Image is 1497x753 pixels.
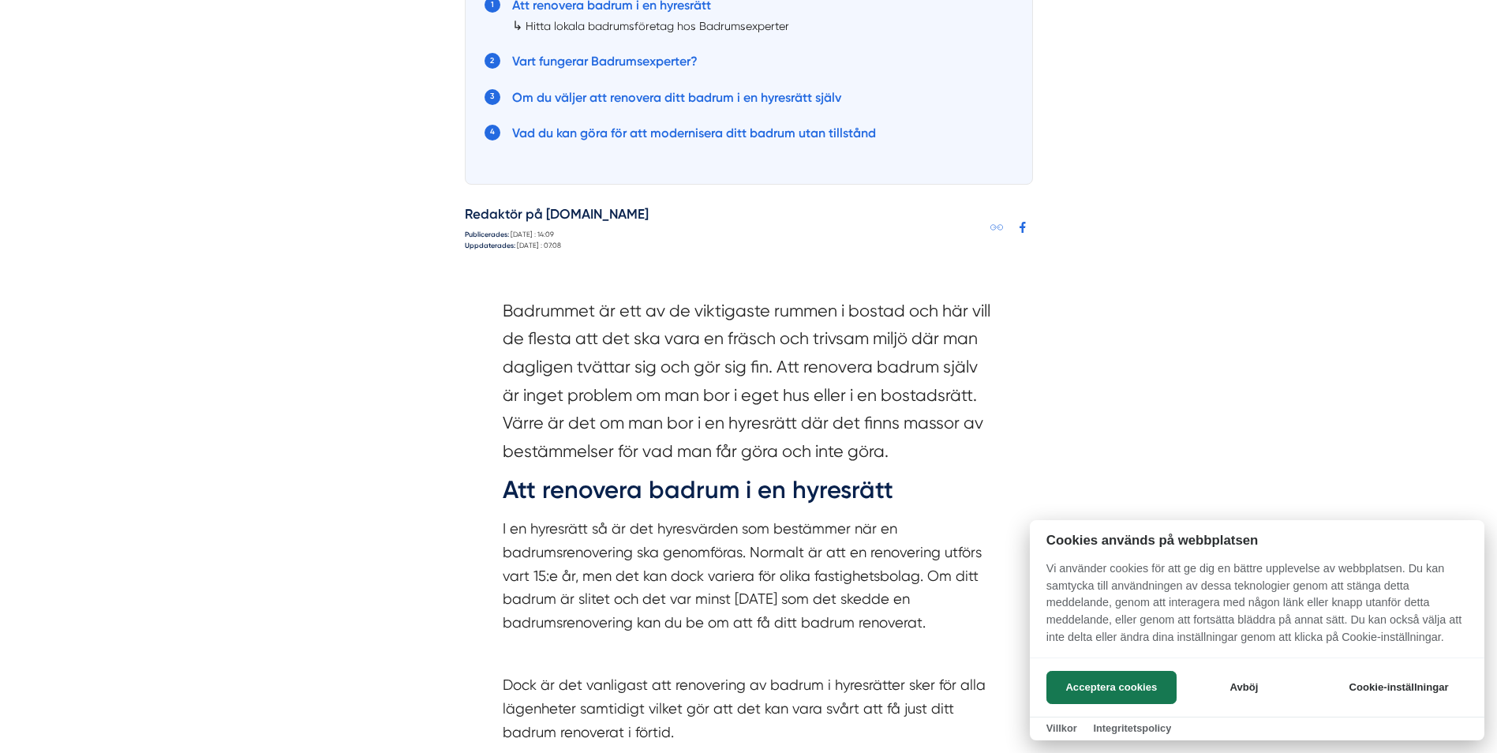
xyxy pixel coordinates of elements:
p: Vi använder cookies för att ge dig en bättre upplevelse av webbplatsen. Du kan samtycka till anvä... [1030,560,1484,657]
button: Avböj [1181,671,1307,704]
a: Integritetspolicy [1093,722,1171,734]
button: Acceptera cookies [1046,671,1177,704]
a: Villkor [1046,722,1077,734]
button: Cookie-inställningar [1330,671,1468,704]
h2: Cookies används på webbplatsen [1030,533,1484,548]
